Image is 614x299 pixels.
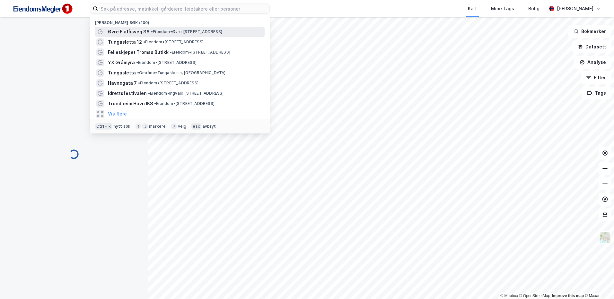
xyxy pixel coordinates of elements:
div: Mine Tags [491,5,514,13]
span: • [138,81,140,85]
span: Eiendom • Ingvald [STREET_ADDRESS] [148,91,224,96]
span: Eiendom • [STREET_ADDRESS] [136,60,197,65]
a: OpenStreetMap [519,294,550,298]
span: • [137,70,139,75]
img: spinner.a6d8c91a73a9ac5275cf975e30b51cfb.svg [69,149,79,159]
div: esc [191,123,201,130]
img: Z [599,232,611,244]
span: • [154,101,156,106]
div: Bolig [528,5,539,13]
div: markere [149,124,166,129]
div: velg [178,124,187,129]
a: Improve this map [552,294,584,298]
iframe: Chat Widget [582,268,614,299]
span: Havnegata 7 [108,79,137,87]
span: • [143,39,145,44]
div: avbryt [203,124,216,129]
span: Øvre Flatåsveg 36 [108,28,150,36]
span: • [148,91,150,96]
button: Datasett [572,40,611,53]
span: Trondheim Havn IKS [108,100,153,107]
span: Eiendom • Øvre [STREET_ADDRESS] [151,29,222,34]
div: Ctrl + k [95,123,112,130]
button: Filter [581,71,611,84]
button: Vis flere [108,110,127,118]
span: Eiendom • [STREET_ADDRESS] [138,81,198,86]
div: [PERSON_NAME] søk (100) [90,15,270,27]
span: • [136,60,138,65]
span: • [170,50,172,55]
button: Bokmerker [568,25,611,38]
span: Felleskjøpet Tromsø Butikk [108,48,169,56]
div: Kontrollprogram for chat [582,268,614,299]
div: [PERSON_NAME] [557,5,593,13]
span: • [151,29,153,34]
span: YX Gråmyra [108,59,135,66]
span: Eiendom • [STREET_ADDRESS] [154,101,215,106]
a: Mapbox [500,294,518,298]
span: Eiendom • [STREET_ADDRESS] [170,50,230,55]
span: Område • Tungasletta, [GEOGRAPHIC_DATA] [137,70,226,75]
span: Eiendom • [STREET_ADDRESS] [143,39,204,45]
div: nytt søk [114,124,131,129]
span: Idrettsfestivalen [108,90,147,97]
button: Tags [582,87,611,99]
div: Kart [468,5,477,13]
span: Tungasletta 12 [108,38,142,46]
span: Tungasletta [108,69,136,77]
button: Analyse [574,56,611,69]
input: Søk på adresse, matrikkel, gårdeiere, leietakere eller personer [98,4,269,13]
img: F4PB6Px+NJ5v8B7XTbfpPpyloAAAAASUVORK5CYII= [10,2,75,16]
